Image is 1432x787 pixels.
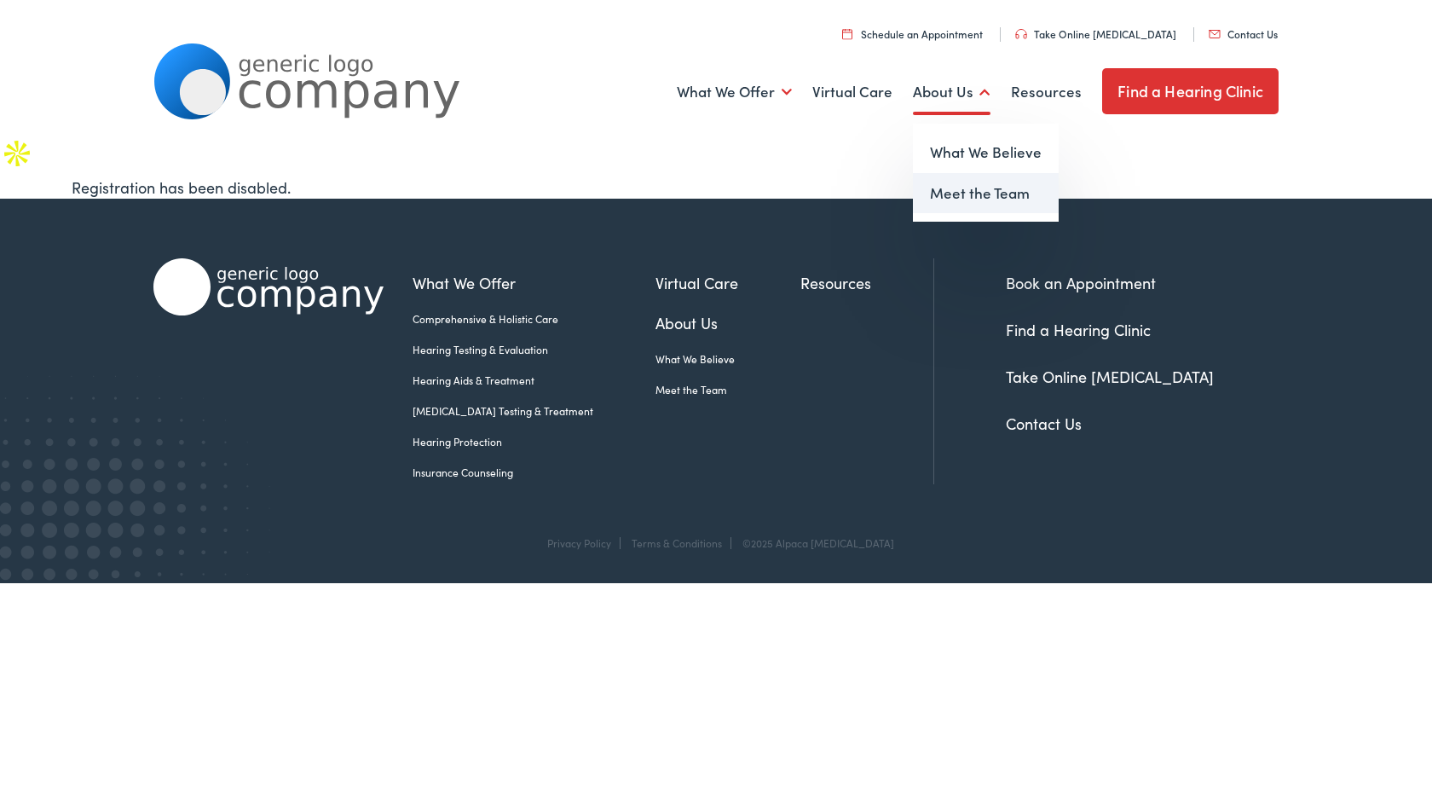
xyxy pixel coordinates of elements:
a: Terms & Conditions [632,535,722,550]
a: [MEDICAL_DATA] Testing & Treatment [413,403,655,419]
a: Meet the Team [913,173,1059,214]
a: What We Offer [413,271,655,294]
a: Schedule an Appointment [842,26,983,41]
div: ©2025 Alpaca [MEDICAL_DATA] [734,537,894,549]
a: Hearing Testing & Evaluation [413,342,655,357]
a: About Us [913,61,990,124]
a: Contact Us [1209,26,1278,41]
a: Virtual Care [812,61,892,124]
a: Take Online [MEDICAL_DATA] [1015,26,1176,41]
a: Meet the Team [655,382,800,397]
a: About Us [655,311,800,334]
a: Insurance Counseling [413,465,655,480]
img: utility icon [842,28,852,39]
a: Take Online [MEDICAL_DATA] [1006,366,1214,387]
a: Resources [800,271,933,294]
a: Find a Hearing Clinic [1102,68,1279,114]
a: Resources [1011,61,1082,124]
a: Privacy Policy [547,535,611,550]
a: Book an Appointment [1006,272,1156,293]
a: Contact Us [1006,413,1082,434]
a: Hearing Protection [413,434,655,449]
a: Virtual Care [655,271,800,294]
a: What We Believe [655,351,800,367]
a: What We Offer [677,61,792,124]
div: Registration has been disabled. [72,176,1360,199]
a: Comprehensive & Holistic Care [413,311,655,327]
img: utility icon [1015,29,1027,39]
img: utility icon [1209,30,1221,38]
a: Find a Hearing Clinic [1006,319,1151,340]
a: What We Believe [913,132,1059,173]
a: Hearing Aids & Treatment [413,373,655,388]
img: Alpaca Audiology [153,258,384,315]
